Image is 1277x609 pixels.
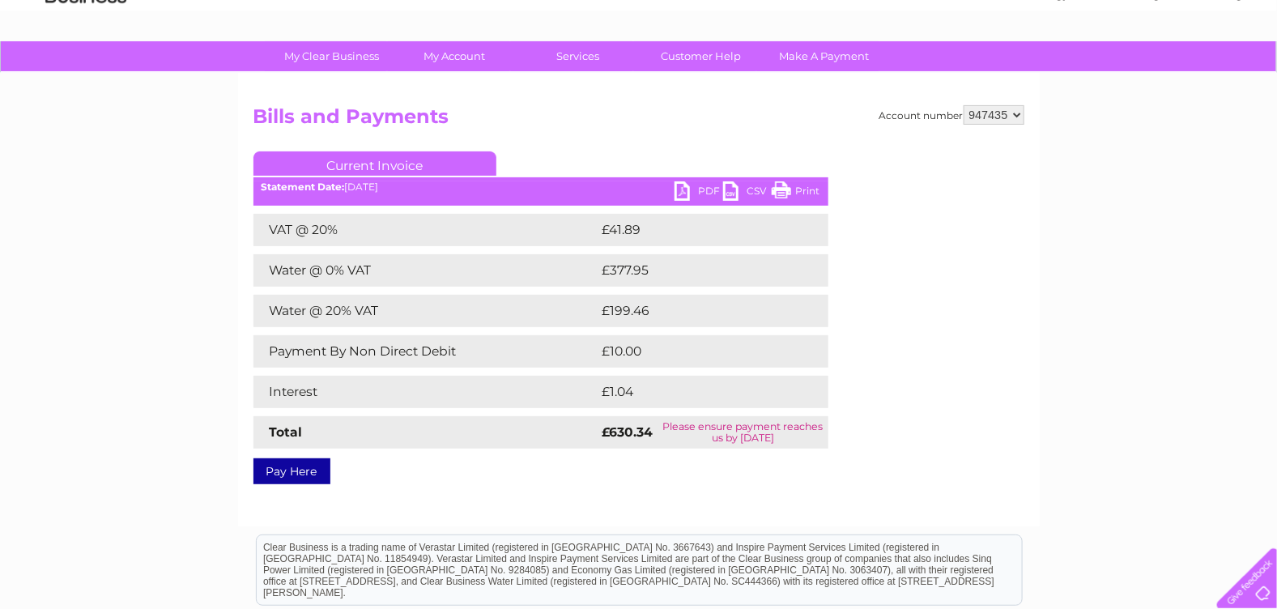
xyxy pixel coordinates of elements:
a: My Account [388,41,521,71]
td: VAT @ 20% [253,214,598,246]
div: Clear Business is a trading name of Verastar Limited (registered in [GEOGRAPHIC_DATA] No. 3667643... [257,9,1022,79]
div: Account number [879,105,1024,125]
div: [DATE] [253,181,828,193]
td: £199.46 [598,295,799,327]
a: 0333 014 3131 [972,8,1083,28]
a: Contact [1169,69,1209,81]
a: Energy [1032,69,1068,81]
td: £41.89 [598,214,794,246]
td: £10.00 [598,335,795,368]
a: Print [772,181,820,205]
a: Pay Here [253,458,330,484]
td: Interest [253,376,598,408]
img: logo.png [45,42,127,92]
td: Water @ 0% VAT [253,254,598,287]
h2: Bills and Payments [253,105,1024,136]
a: My Clear Business [265,41,398,71]
a: Services [511,41,645,71]
a: Current Invoice [253,151,496,176]
strong: Total [270,424,303,440]
strong: £630.34 [602,424,653,440]
td: Please ensure payment reaches us by [DATE] [658,416,828,449]
a: Telecoms [1078,69,1126,81]
a: Make A Payment [757,41,891,71]
a: Customer Help [634,41,768,71]
td: £377.95 [598,254,799,287]
td: Payment By Non Direct Debit [253,335,598,368]
td: £1.04 [598,376,790,408]
td: Water @ 20% VAT [253,295,598,327]
a: Water [992,69,1023,81]
a: Blog [1136,69,1160,81]
b: Statement Date: [262,181,345,193]
a: PDF [675,181,723,205]
a: CSV [723,181,772,205]
a: Log out [1224,69,1262,81]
